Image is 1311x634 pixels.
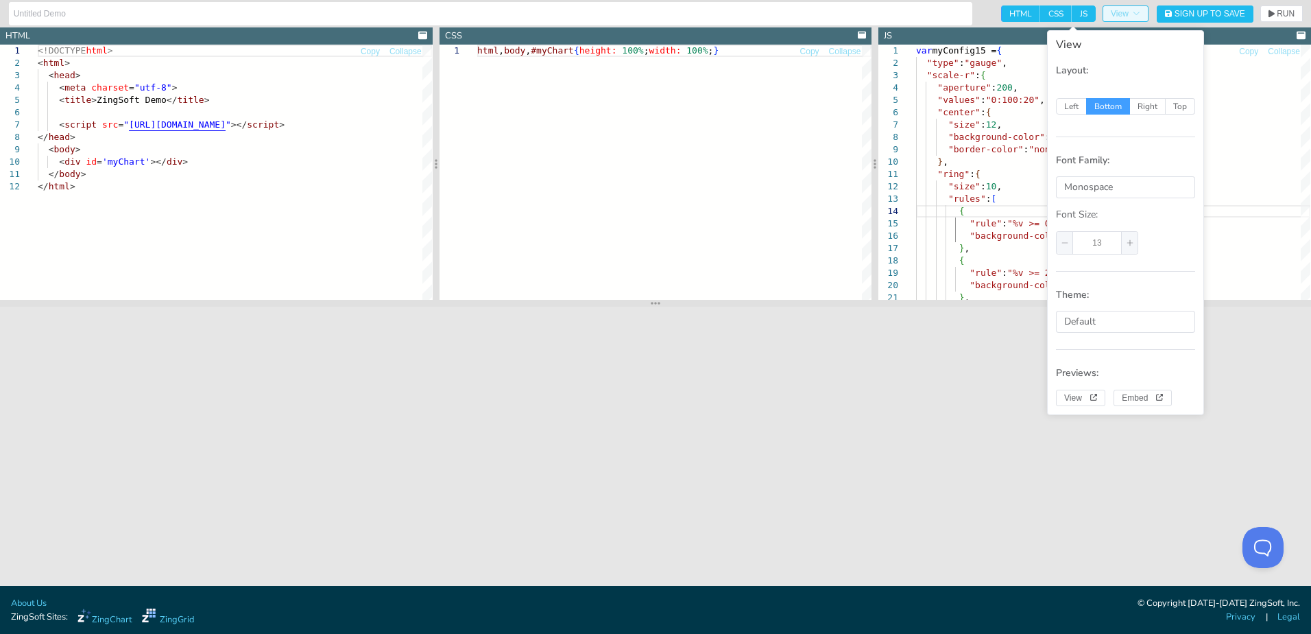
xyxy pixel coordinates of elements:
span: : [970,169,976,179]
span: } [938,156,943,167]
div: 4 [878,82,898,94]
button: Copy [1238,45,1259,58]
span: " [226,119,231,130]
div: 10 [878,156,898,168]
span: RUN [1277,10,1295,18]
span: > [91,95,97,105]
div: 3 [878,69,898,82]
div: 2 [878,57,898,69]
span: <!DOCTYPE [38,45,86,56]
button: Collapse [389,45,422,58]
span: Monospace [1064,180,1113,193]
span: : [1002,218,1008,228]
span: { [975,169,981,179]
span: Right [1130,98,1166,115]
span: JS [1072,5,1096,22]
span: </ [49,169,60,179]
div: 18 [878,255,898,267]
p: Layout: [1056,64,1195,78]
span: meta [64,82,86,93]
span: < [49,144,54,154]
span: , [997,119,1002,130]
span: Left [1056,98,1087,115]
span: < [38,58,43,68]
span: id [86,156,97,167]
button: Embed [1114,390,1172,406]
span: 'myChart' [102,156,150,167]
span: script [247,119,279,130]
span: 100% [686,45,708,56]
span: < [49,70,54,80]
div: 21 [878,292,898,304]
span: ZingSoft Demo [97,95,167,105]
span: ZingSoft Sites: [11,611,68,624]
div: 11 [878,168,898,180]
span: head [49,132,70,142]
div: 1 [440,45,459,57]
a: ZingGrid [142,609,194,626]
button: Collapse [1267,45,1301,58]
div: View [1047,30,1204,415]
span: : [959,58,965,68]
span: : [975,70,981,80]
input: Untitled Demo [14,3,967,25]
span: < [59,119,64,130]
span: "border-color" [948,144,1024,154]
span: head [53,70,75,80]
p: Previews: [1056,366,1195,380]
span: 10 [986,181,997,191]
span: , [1002,58,1008,68]
span: : [981,95,986,105]
span: Sign Up to Save [1175,10,1245,18]
span: CSS [1040,5,1072,22]
span: title [64,95,91,105]
span: ; [643,45,649,56]
span: div [64,156,80,167]
span: html [43,58,64,68]
span: 100% [622,45,643,56]
span: body [59,169,80,179]
span: script [64,119,97,130]
span: } [959,292,965,303]
span: } [959,243,965,253]
button: Sign Up to Save [1157,5,1253,23]
span: HTML [1001,5,1040,22]
span: </ [38,132,49,142]
span: , [965,292,970,303]
div: 12 [878,180,898,193]
div: radio-group [1056,98,1195,115]
span: #myChart [531,45,574,56]
span: "rule" [970,218,1002,228]
span: title [178,95,204,105]
span: , [997,181,1002,191]
span: [URL][DOMAIN_NAME] [129,119,226,130]
span: "size" [948,181,981,191]
span: > [81,169,86,179]
span: > [182,156,188,167]
div: 17 [878,242,898,255]
span: "rule" [970,268,1002,278]
a: Privacy [1226,611,1255,624]
span: > [75,70,81,80]
span: 200 [997,82,1013,93]
span: Copy [800,47,819,56]
span: > [279,119,285,130]
div: JS [884,30,892,43]
div: 20 [878,279,898,292]
button: RUN [1260,5,1303,22]
span: > [108,45,113,56]
div: 5 [878,94,898,106]
span: > [172,82,178,93]
span: html [477,45,498,56]
span: "background-color" [970,280,1067,290]
span: > [70,132,75,142]
span: "%v >= 0 && %v <= 20" [1007,218,1120,228]
iframe: Toggle Customer Support [1242,527,1284,568]
span: html [49,181,70,191]
span: height: [579,45,616,56]
span: | [1266,611,1268,624]
span: "utf-8" [134,82,172,93]
span: = [129,82,134,93]
p: Font Family: [1056,154,1195,167]
span: , [1039,95,1045,105]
